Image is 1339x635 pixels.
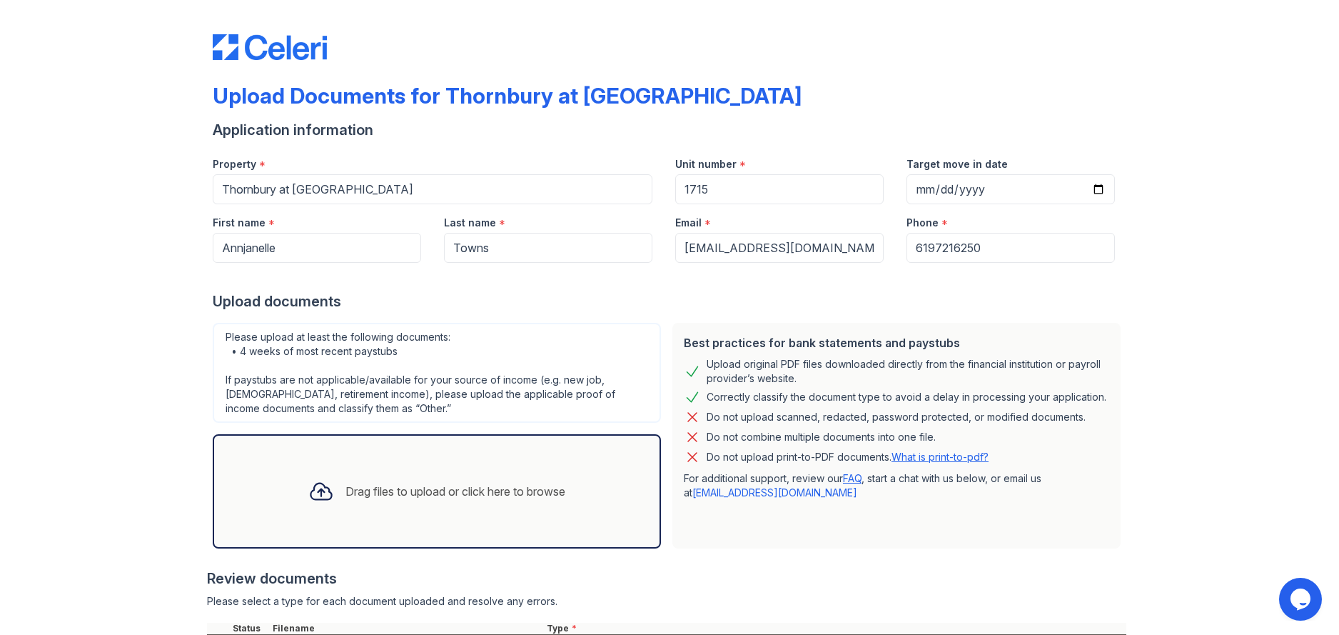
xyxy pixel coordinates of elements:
[891,451,989,463] a: What is print-to-pdf?
[707,409,1086,426] div: Do not upload scanned, redacted, password protected, or modified documents.
[707,429,936,446] div: Do not combine multiple documents into one file.
[213,323,661,423] div: Please upload at least the following documents: • 4 weeks of most recent paystubs If paystubs are...
[213,83,802,109] div: Upload Documents for Thornbury at [GEOGRAPHIC_DATA]
[684,334,1109,351] div: Best practices for bank statements and paystubs
[213,34,327,60] img: CE_Logo_Blue-a8612792a0a2168367f1c8372b55b34899dd931a85d93a1a3d3e32e68fde9ad4.png
[1279,578,1325,621] iframe: chat widget
[270,623,544,634] div: Filename
[213,291,1126,311] div: Upload documents
[692,486,857,499] a: [EMAIL_ADDRESS][DOMAIN_NAME]
[675,157,737,171] label: Unit number
[230,623,270,634] div: Status
[906,157,1008,171] label: Target move in date
[213,120,1126,140] div: Application information
[906,216,939,230] label: Phone
[444,216,496,230] label: Last name
[675,216,702,230] label: Email
[843,472,861,484] a: FAQ
[213,157,256,171] label: Property
[207,594,1126,609] div: Please select a type for each document uploaded and resolve any errors.
[684,471,1109,500] p: For additional support, review our , start a chat with us below, or email us at
[207,569,1126,589] div: Review documents
[707,357,1109,386] div: Upload original PDF files downloaded directly from the financial institution or payroll provider’...
[345,483,565,500] div: Drag files to upload or click here to browse
[707,389,1106,406] div: Correctly classify the document type to avoid a delay in processing your application.
[544,623,1126,634] div: Type
[213,216,266,230] label: First name
[707,450,989,464] p: Do not upload print-to-PDF documents.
